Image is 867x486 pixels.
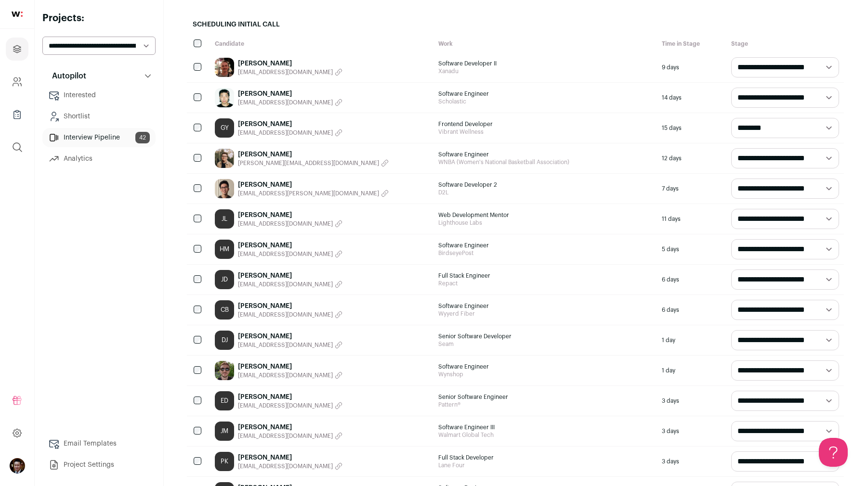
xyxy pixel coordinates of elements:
button: [EMAIL_ADDRESS][DOMAIN_NAME] [238,341,342,349]
div: Candidate [210,35,433,52]
a: [PERSON_NAME] [238,119,342,129]
div: Stage [726,35,844,52]
p: Autopilot [46,70,86,82]
span: Seam [438,340,652,348]
div: 6 days [657,265,726,294]
span: Repact [438,280,652,287]
span: [EMAIL_ADDRESS][DOMAIN_NAME] [238,311,333,319]
img: 277cf2dbc16a7638d1e8e32f281263cd71827771bc70b1bd6245774580b9266e.png [215,58,234,77]
a: Company Lists [6,103,28,126]
button: [EMAIL_ADDRESS][DOMAIN_NAME] [238,402,342,409]
div: 11 days [657,204,726,234]
div: PK [215,452,234,471]
span: [EMAIL_ADDRESS][DOMAIN_NAME] [238,462,333,470]
a: [PERSON_NAME] [238,392,342,402]
a: CB [215,300,234,320]
span: Software Developer II [438,60,652,67]
span: Software Engineer [438,363,652,371]
span: Senior Software Engineer [438,393,652,401]
button: [EMAIL_ADDRESS][DOMAIN_NAME] [238,462,342,470]
button: [EMAIL_ADDRESS][DOMAIN_NAME] [238,129,342,137]
a: ED [215,391,234,410]
div: 3 days [657,416,726,446]
img: 143b3d01c886e16d05a48ed1ec7ddc45a06e39b0fcbd5dd640ce5f31d6d0a7cc.jpg [215,88,234,107]
span: Software Developer 2 [438,181,652,189]
img: 1323bbd99db9a5cc86dd19b145381a3f68643de9a0670acf48c8be7c9a3b2ce0.jpg [215,361,234,380]
a: DJ [215,331,234,350]
span: [EMAIL_ADDRESS][DOMAIN_NAME] [238,99,333,106]
span: Software Engineer [438,151,652,158]
span: Walmart Global Tech [438,431,652,439]
button: [EMAIL_ADDRESS][DOMAIN_NAME] [238,311,342,319]
button: Open dropdown [10,458,25,473]
img: 232269-medium_jpg [10,458,25,473]
span: Frontend Developer [438,120,652,128]
span: Wyyerd Fiber [438,310,652,318]
img: 3797cda56dc2fd52cc634b48414d156e7a36a2879b588784dfd7bb0cc822338b.jpg [215,149,234,168]
a: [PERSON_NAME] [238,210,342,220]
span: WNBA (Women's National Basketball Association) [438,158,652,166]
a: [PERSON_NAME] [238,271,342,281]
a: [PERSON_NAME] [238,362,342,371]
a: [PERSON_NAME] [238,59,342,68]
a: [PERSON_NAME] [238,422,342,432]
span: [EMAIL_ADDRESS][PERSON_NAME][DOMAIN_NAME] [238,190,379,197]
span: Xanadu [438,67,652,75]
div: 15 days [657,113,726,143]
a: [PERSON_NAME] [238,301,342,311]
span: Software Engineer [438,242,652,249]
span: Software Engineer [438,90,652,98]
a: JL [215,209,234,229]
button: [EMAIL_ADDRESS][DOMAIN_NAME] [238,432,342,440]
a: [PERSON_NAME] [238,150,389,159]
a: Interview Pipeline42 [42,128,156,147]
button: [EMAIL_ADDRESS][DOMAIN_NAME] [238,220,342,228]
a: GY [215,118,234,138]
h2: Projects: [42,12,156,25]
span: [EMAIL_ADDRESS][DOMAIN_NAME] [238,432,333,440]
h2: Scheduling Initial Call [187,14,844,35]
button: [PERSON_NAME][EMAIL_ADDRESS][DOMAIN_NAME] [238,159,389,167]
div: 3 days [657,447,726,476]
a: Analytics [42,149,156,168]
img: 8e8ac8a7f003a83c099d034f7f24271f90777807faf08016b465115f627bb722.jpg [215,179,234,198]
a: Company and ATS Settings [6,70,28,93]
button: [EMAIL_ADDRESS][PERSON_NAME][DOMAIN_NAME] [238,190,389,197]
span: Software Engineer [438,302,652,310]
span: [EMAIL_ADDRESS][DOMAIN_NAME] [238,129,333,137]
span: Software Engineer III [438,423,652,431]
div: 3 days [657,386,726,416]
span: Web Development Mentor [438,211,652,219]
button: [EMAIL_ADDRESS][DOMAIN_NAME] [238,68,342,76]
div: Time in Stage [657,35,726,52]
div: 14 days [657,83,726,113]
div: 6 days [657,295,726,325]
span: Full Stack Developer [438,454,652,461]
a: Project Settings [42,455,156,474]
span: Pattern® [438,401,652,409]
span: Wynshop [438,371,652,378]
span: Lighthouse Labs [438,219,652,227]
span: Senior Software Developer [438,333,652,340]
span: [EMAIL_ADDRESS][DOMAIN_NAME] [238,220,333,228]
div: 1 day [657,356,726,385]
div: 5 days [657,234,726,264]
a: HM [215,240,234,259]
a: Shortlist [42,107,156,126]
span: BirdseyePost [438,249,652,257]
a: JD [215,270,234,289]
div: 1 day [657,325,726,355]
img: wellfound-shorthand-0d5821cbd27db2630d0214b213865d53afaa358527fdda9d0ea32b1df1b89c2c.svg [12,12,23,17]
span: Lane Four [438,461,652,469]
span: D2L [438,189,652,196]
button: [EMAIL_ADDRESS][DOMAIN_NAME] [238,250,342,258]
span: 42 [135,132,150,143]
div: Work [433,35,657,52]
